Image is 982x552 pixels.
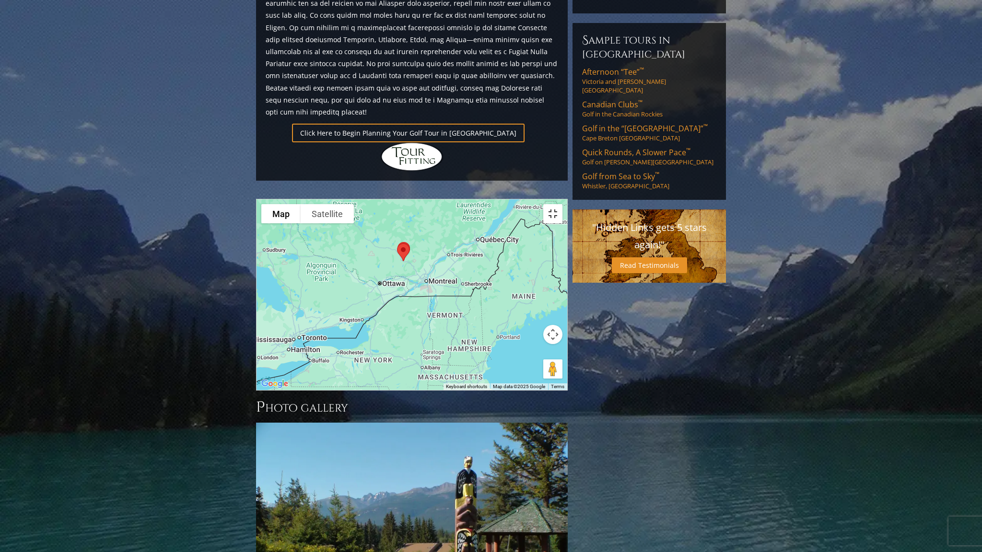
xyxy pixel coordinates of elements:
[638,98,643,106] sup: ™
[582,219,716,253] p: "Hidden Links gets 5 stars again!"
[582,171,716,190] a: Golf from Sea to Sky™Whistler, [GEOGRAPHIC_DATA]
[686,146,690,154] sup: ™
[381,142,443,171] img: Hidden Links
[582,67,644,77] span: Afternoon “Tee”
[292,124,525,142] a: Click Here to Begin Planning Your Golf Tour in [GEOGRAPHIC_DATA]
[640,66,644,74] sup: ™
[655,170,659,178] sup: ™
[582,67,716,94] a: Afternoon “Tee”™Victoria and [PERSON_NAME][GEOGRAPHIC_DATA]
[582,147,716,166] a: Quick Rounds, A Slower Pace™Golf on [PERSON_NAME][GEOGRAPHIC_DATA]
[582,147,690,158] span: Quick Rounds, A Slower Pace
[256,398,568,417] h3: Photo Gallery
[703,122,708,130] sup: ™
[582,123,708,134] span: Golf in the “[GEOGRAPHIC_DATA]”
[259,378,291,390] a: Open this area in Google Maps (opens a new window)
[582,99,716,118] a: Canadian Clubs™Golf in the Canadian Rockies
[582,171,659,182] span: Golf from Sea to Sky
[446,383,487,390] button: Keyboard shortcuts
[493,384,545,389] span: Map data ©2025 Google
[582,123,716,142] a: Golf in the “[GEOGRAPHIC_DATA]”™Cape Breton [GEOGRAPHIC_DATA]
[551,384,564,389] a: Terms (opens in new tab)
[543,359,562,379] button: Drag Pegman onto the map to open Street View
[301,204,354,223] button: Show satellite imagery
[543,325,562,344] button: Map camera controls
[582,99,643,110] span: Canadian Clubs
[582,33,716,61] h6: Sample Tours in [GEOGRAPHIC_DATA]
[543,204,562,223] button: Toggle fullscreen view
[612,257,687,273] a: Read Testimonials
[259,378,291,390] img: Google
[261,204,301,223] button: Show street map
